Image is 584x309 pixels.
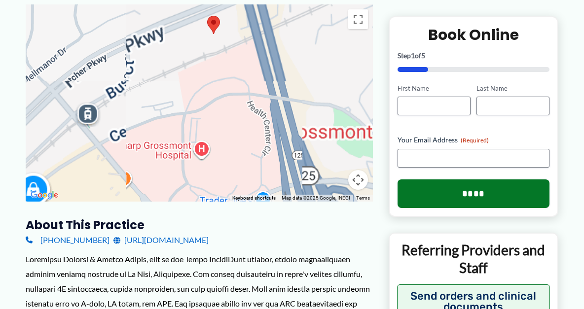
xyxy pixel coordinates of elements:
a: Open this area in Google Maps (opens a new window) [28,189,61,202]
button: Toggle fullscreen view [348,9,368,29]
label: Last Name [476,83,549,93]
a: Terms (opens in new tab) [356,195,370,201]
button: Keyboard shortcuts [232,195,276,202]
a: [URL][DOMAIN_NAME] [113,233,209,247]
a: [PHONE_NUMBER] [26,233,109,247]
p: Step of [398,52,549,59]
label: First Name [398,83,471,93]
label: Your Email Address [398,135,549,145]
span: 1 [411,51,415,59]
span: Map data ©2025 Google, INEGI [282,195,350,201]
span: 5 [421,51,425,59]
h3: About this practice [26,217,373,233]
img: Google [28,189,61,202]
p: Referring Providers and Staff [397,241,550,277]
button: Map camera controls [348,170,368,190]
h2: Book Online [398,25,549,44]
span: (Required) [461,137,489,144]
